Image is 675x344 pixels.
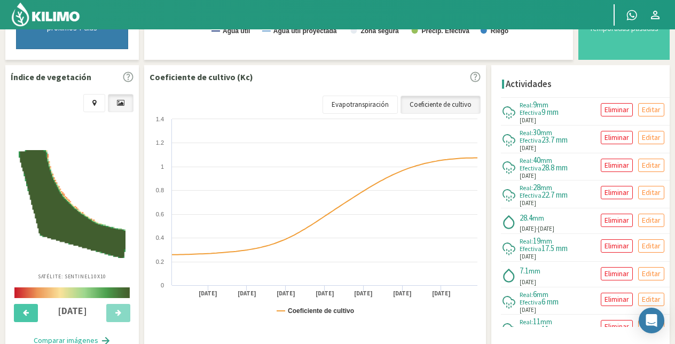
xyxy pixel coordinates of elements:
span: [DATE] [520,278,536,287]
span: Real: [520,237,533,245]
text: [DATE] [199,290,217,298]
p: Editar [642,131,661,144]
text: Zona segura [360,27,399,35]
text: [DATE] [316,290,334,298]
button: Editar [638,293,664,306]
button: Eliminar [601,186,633,199]
h4: Actividades [506,79,552,89]
button: Editar [638,131,664,144]
span: Efectiva [520,325,541,333]
text: Agua útil [223,27,250,35]
p: Eliminar [605,293,629,306]
span: mm [529,266,540,276]
p: Eliminar [605,104,629,116]
span: [DATE] [538,225,554,232]
span: mm [540,183,552,192]
span: [DATE] [520,171,536,181]
span: [DATE] [520,252,536,261]
span: 40 [533,155,540,165]
span: [DATE] [520,199,536,208]
text: 0.4 [156,234,164,241]
text: Riego [491,27,508,35]
text: 1 [161,163,164,170]
text: [DATE] [238,290,256,298]
img: scale [14,287,130,298]
text: 1.4 [156,116,164,122]
text: 1.2 [156,139,164,146]
span: 11 mm [541,324,562,334]
p: Índice de vegetación [11,71,91,83]
p: Editar [642,268,661,280]
p: Editar [642,214,661,226]
text: Precip. Efectiva [422,27,470,35]
text: [DATE] [354,290,373,298]
span: mm [540,236,552,246]
span: 23.7 mm [541,135,568,145]
a: Coeficiente de cultivo [401,96,481,114]
img: f9e0a493-7ca0-4c6f-80fe-b3e7d98c2176_-_sentinel_-_2025-10-02.png [19,150,125,258]
p: Eliminar [605,320,629,333]
span: 9 [533,99,537,110]
span: 11 [533,316,540,326]
text: Agua útil proyectada [273,27,337,35]
p: Eliminar [605,268,629,280]
text: 0.2 [156,259,164,265]
span: - [536,225,538,232]
p: Eliminar [605,240,629,252]
button: Editar [638,103,664,116]
p: Eliminar [605,214,629,226]
span: 17.5 mm [541,243,568,253]
span: 28.8 mm [541,162,568,173]
span: Real: [520,291,533,299]
p: Eliminar [605,131,629,144]
button: Eliminar [601,131,633,144]
p: Eliminar [605,159,629,171]
span: [DATE] [520,116,536,125]
p: Eliminar [605,186,629,199]
text: Coeficiente de cultivo [288,307,354,315]
span: Real: [520,157,533,165]
button: Eliminar [601,320,633,333]
span: [DATE] [520,224,536,233]
span: Real: [520,129,533,137]
span: Efectiva [520,191,541,199]
text: [DATE] [277,290,295,298]
button: Eliminar [601,214,633,227]
span: Real: [520,184,533,192]
text: [DATE] [432,290,451,298]
button: Eliminar [601,267,633,280]
span: 19 [533,236,540,246]
img: Kilimo [11,2,81,27]
span: mm [537,100,548,110]
span: 22.7 mm [541,190,568,200]
span: 28.4 [520,213,532,223]
span: Efectiva [520,108,541,116]
span: Real: [520,318,533,326]
span: mm [540,317,552,326]
text: 0 [161,282,164,288]
span: Efectiva [520,136,541,144]
button: Editar [638,186,664,199]
button: Editar [638,267,664,280]
a: Evapotranspiración [323,96,398,114]
span: mm [537,290,548,299]
button: Editar [638,214,664,227]
span: mm [532,213,544,223]
span: Efectiva [520,298,541,306]
p: Editar [642,293,661,306]
span: [DATE] [520,144,536,153]
span: Efectiva [520,245,541,253]
h4: [DATE] [44,306,100,316]
button: Eliminar [601,293,633,306]
span: Real: [520,101,533,109]
div: Open Intercom Messenger [639,308,664,333]
div: Temporadas pasadas [587,25,661,32]
span: 9 mm [541,107,559,117]
span: 7.1 [520,265,529,276]
text: 0.6 [156,211,164,217]
span: [DATE] [520,306,536,315]
p: Coeficiente de cultivo (Kc) [150,71,253,83]
span: 6 [533,289,537,299]
text: 0.8 [156,187,164,193]
button: Editar [638,239,664,253]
